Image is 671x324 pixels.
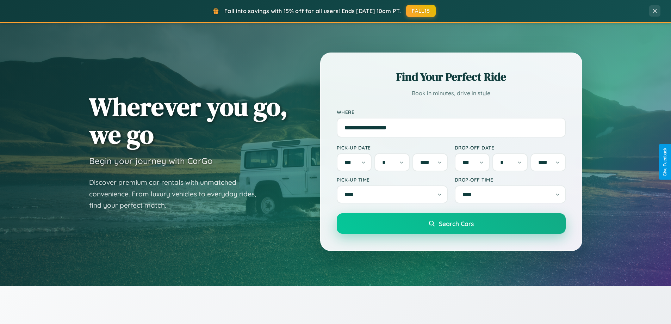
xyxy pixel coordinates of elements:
label: Drop-off Date [455,145,566,151]
h3: Begin your journey with CarGo [89,155,213,166]
p: Book in minutes, drive in style [337,88,566,98]
h2: Find Your Perfect Ride [337,69,566,85]
label: Where [337,109,566,115]
button: FALL15 [406,5,436,17]
label: Pick-up Time [337,177,448,183]
label: Drop-off Time [455,177,566,183]
label: Pick-up Date [337,145,448,151]
button: Search Cars [337,213,566,234]
span: Search Cars [439,220,474,227]
p: Discover premium car rentals with unmatched convenience. From luxury vehicles to everyday rides, ... [89,177,265,211]
span: Fall into savings with 15% off for all users! Ends [DATE] 10am PT. [224,7,401,14]
div: Give Feedback [663,148,667,176]
h1: Wherever you go, we go [89,93,288,148]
